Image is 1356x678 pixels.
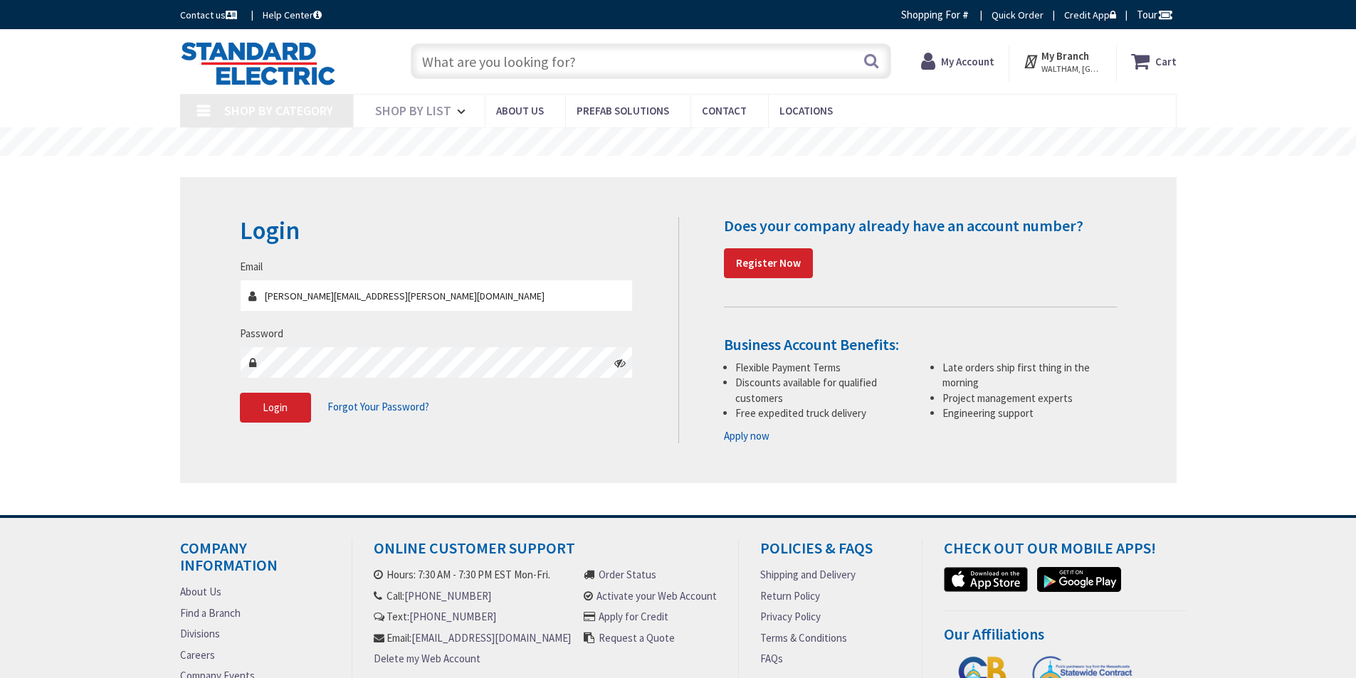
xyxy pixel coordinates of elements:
[1131,48,1177,74] a: Cart
[596,588,717,603] a: Activate your Web Account
[599,609,668,624] a: Apply for Credit
[941,55,994,68] strong: My Account
[1155,48,1177,74] strong: Cart
[962,8,969,21] strong: #
[921,48,994,74] a: My Account
[240,217,634,245] h2: Login
[263,401,288,414] span: Login
[1041,49,1089,63] strong: My Branch
[240,259,263,274] label: Email
[180,626,220,641] a: Divisions
[944,625,1187,653] h4: Our Affiliations
[942,360,1117,391] li: Late orders ship first thing in the morning
[454,135,905,151] rs-layer: Coronavirus: Our Commitment to Our Employees and Customers
[374,567,571,582] li: Hours: 7:30 AM - 7:30 PM EST Mon-Fri.
[1023,48,1102,74] div: My Branch WALTHAM, [GEOGRAPHIC_DATA]
[374,630,571,645] li: Email:
[409,609,496,624] a: [PHONE_NUMBER]
[180,539,330,584] h4: Company Information
[599,630,675,645] a: Request a Quote
[496,104,544,117] span: About Us
[263,8,322,22] a: Help Center
[180,605,241,620] a: Find a Branch
[724,217,1117,234] h4: Does your company already have an account number?
[760,588,820,603] a: Return Policy
[735,375,910,406] li: Discounts available for qualified customers
[404,588,491,603] a: [PHONE_NUMBER]
[240,326,283,341] label: Password
[180,41,336,85] img: Standard Electric
[1064,8,1116,22] a: Credit App
[240,393,311,423] button: Login
[224,102,333,119] span: Shop By Category
[180,584,221,599] a: About Us
[374,651,480,666] a: Delete my Web Account
[614,357,626,369] i: Click here to show/hide password
[735,360,910,375] li: Flexible Payment Terms
[760,567,856,582] a: Shipping and Delivery
[599,567,656,582] a: Order Status
[724,428,769,443] a: Apply now
[992,8,1044,22] a: Quick Order
[760,539,900,567] h4: Policies & FAQs
[180,647,215,662] a: Careers
[577,104,669,117] span: Prefab Solutions
[327,393,429,420] a: Forgot Your Password?
[944,539,1187,567] h4: Check out Our Mobile Apps!
[736,256,801,270] strong: Register Now
[901,8,960,21] span: Shopping For
[724,336,1117,353] h4: Business Account Benefits:
[375,102,451,119] span: Shop By List
[942,406,1117,420] li: Engineering support
[374,609,571,624] li: Text:
[240,280,634,312] input: Email
[180,8,240,22] a: Contact us
[760,630,847,645] a: Terms & Conditions
[702,104,747,117] span: Contact
[374,588,571,603] li: Call:
[1041,63,1102,75] span: WALTHAM, [GEOGRAPHIC_DATA]
[411,630,571,645] a: [EMAIL_ADDRESS][DOMAIN_NAME]
[779,104,833,117] span: Locations
[411,43,891,79] input: What are you looking for?
[760,609,821,624] a: Privacy Policy
[327,400,429,413] span: Forgot Your Password?
[735,406,910,420] li: Free expedited truck delivery
[724,248,813,278] a: Register Now
[760,651,783,666] a: FAQs
[942,391,1117,406] li: Project management experts
[374,539,717,567] h4: Online Customer Support
[1137,8,1173,21] span: Tour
